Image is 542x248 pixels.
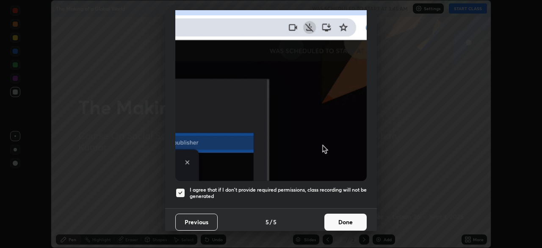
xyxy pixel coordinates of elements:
[324,214,367,231] button: Done
[270,217,272,226] h4: /
[273,217,277,226] h4: 5
[175,214,218,231] button: Previous
[265,217,269,226] h4: 5
[190,187,367,200] h5: I agree that if I don't provide required permissions, class recording will not be generated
